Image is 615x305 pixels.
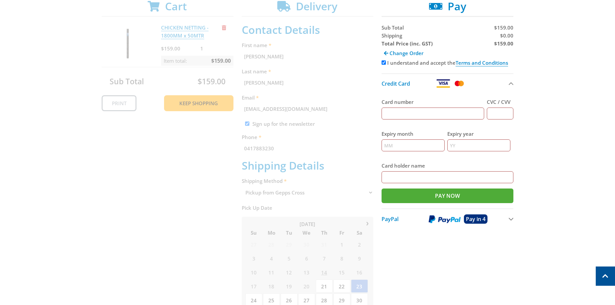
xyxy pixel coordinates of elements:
span: Pay in 4 [466,215,485,223]
label: Expiry month [382,130,445,138]
button: Credit Card [382,73,513,93]
a: Terms and Conditions [456,59,508,66]
img: PayPal [429,215,461,223]
input: MM [382,139,445,151]
label: Card holder name [382,162,513,170]
strong: $159.00 [494,40,513,47]
span: Shipping [382,32,402,39]
input: Please accept the terms and conditions. [382,60,386,65]
span: $159.00 [494,24,513,31]
input: YY [447,139,510,151]
label: Card number [382,98,484,106]
img: Mastercard [453,79,465,88]
img: Visa [436,79,451,88]
label: I understand and accept the [387,59,508,66]
strong: Total Price (inc. GST) [382,40,433,47]
label: CVC / CVV [487,98,513,106]
label: Expiry year [447,130,510,138]
span: $0.00 [500,32,513,39]
span: PayPal [382,215,398,223]
button: PayPal Pay in 4 [382,208,513,229]
span: Change Order [390,50,423,56]
input: Pay Now [382,189,513,203]
a: Change Order [382,47,426,59]
span: Sub Total [382,24,404,31]
span: Credit Card [382,80,410,87]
